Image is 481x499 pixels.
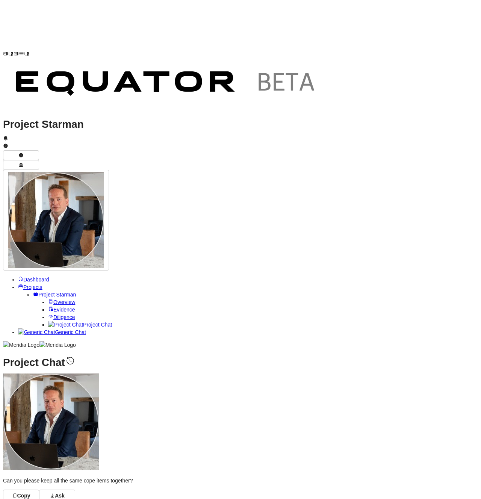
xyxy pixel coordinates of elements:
img: Profile Icon [8,172,104,268]
a: Projects [18,284,42,290]
img: Meridia Logo [3,341,39,349]
span: Generic Chat [55,329,86,335]
a: Generic ChatGeneric Chat [18,329,86,335]
img: Generic Chat [18,328,55,336]
span: Evidence [53,307,75,313]
h1: Project Starman [3,121,478,128]
span: Overview [53,299,75,305]
img: Customer Logo [29,3,356,56]
a: Dashboard [18,277,49,283]
p: Can you please keep all the same cope items together? [3,477,478,484]
span: Project Starman [38,292,76,298]
div: Jon Brookes [3,373,478,472]
a: Overview [48,299,75,305]
span: Diligence [53,314,75,320]
a: Diligence [48,314,75,320]
a: Evidence [48,307,75,313]
img: Customer Logo [3,58,330,112]
span: Dashboard [23,277,49,283]
img: Project Chat [48,321,83,328]
a: Project ChatProject Chat [48,322,112,328]
img: Profile Icon [3,373,99,470]
a: Project Starman [33,292,76,298]
span: Project Chat [83,322,112,328]
img: Meridia Logo [39,341,76,349]
span: Projects [23,284,42,290]
h1: Project Chat [3,355,478,366]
